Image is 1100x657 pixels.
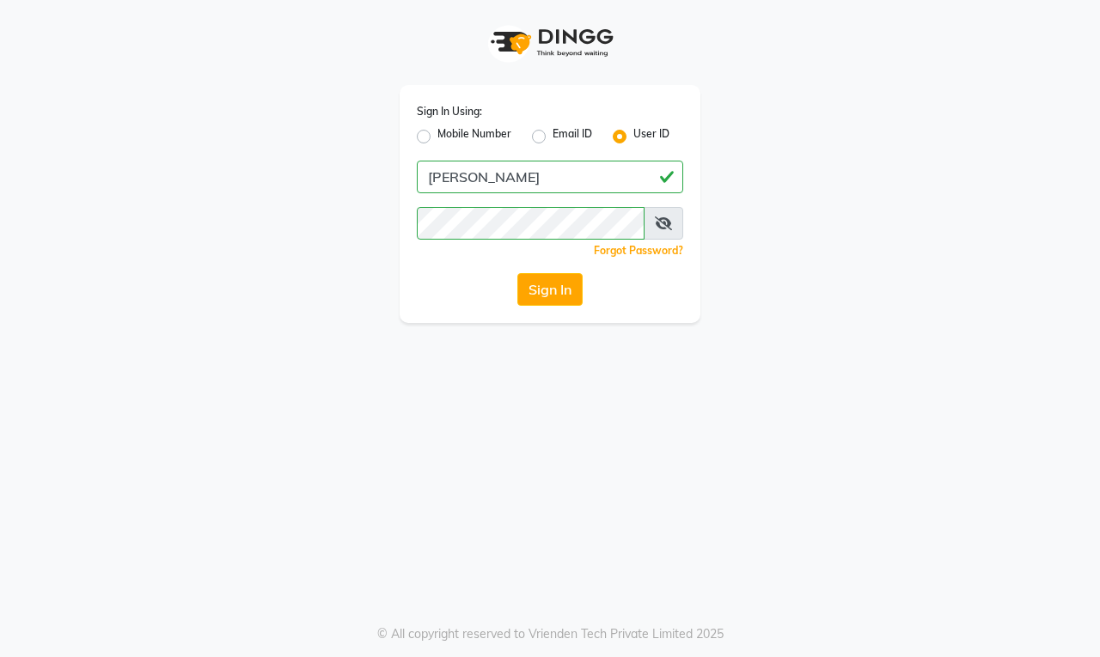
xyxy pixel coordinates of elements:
[517,273,583,306] button: Sign In
[481,17,619,68] img: logo1.svg
[553,126,592,147] label: Email ID
[437,126,511,147] label: Mobile Number
[594,244,683,257] a: Forgot Password?
[417,104,482,119] label: Sign In Using:
[633,126,669,147] label: User ID
[417,161,683,193] input: Username
[417,207,645,240] input: Username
